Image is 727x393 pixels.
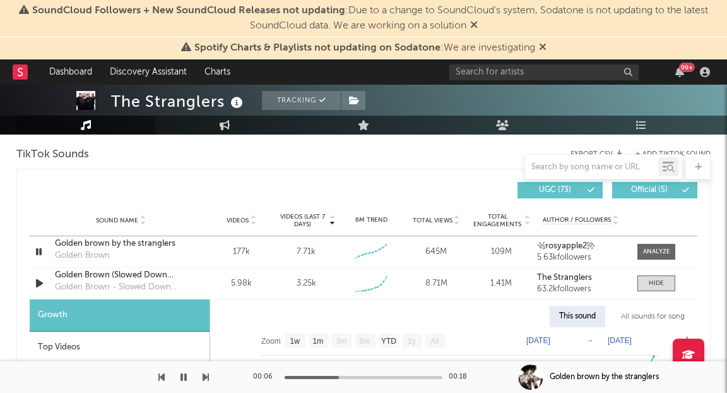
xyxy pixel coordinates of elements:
[30,299,210,332] div: Growth
[194,43,535,53] span: : We are investigating
[111,91,246,112] div: The Stranglers
[212,277,271,290] div: 5.98k
[261,337,281,346] text: Zoom
[32,6,345,16] span: SoundCloud Followers + New SoundCloud Releases not updating
[539,43,547,53] span: Dismiss
[194,43,440,53] span: Spotify Charts & Playlists not updating on Sodatone
[413,217,452,224] span: Total Views
[470,21,478,31] span: Dismiss
[40,59,101,85] a: Dashboard
[290,337,300,346] text: 1w
[537,242,595,250] strong: ꧁rosyapple2꧂
[623,151,711,158] button: + Add TikTok Sound
[550,372,659,383] div: Golden brown by the stranglers
[253,370,278,385] div: 00:06
[196,59,239,85] a: Charts
[537,274,592,282] strong: The Stranglers
[517,182,603,198] button: UGC(73)
[537,274,625,282] a: The Stranglers
[537,242,625,251] a: ꧁rosyapple2꧂
[297,246,316,258] div: 7.71k
[381,337,396,346] text: YTD
[550,306,605,327] div: This sound
[449,370,474,385] div: 00:18
[407,277,466,290] div: 8.71M
[635,151,711,158] button: + Add TikTok Sound
[586,336,594,345] text: →
[472,246,531,258] div: 109M
[537,253,625,262] div: 5.63k followers
[472,213,523,228] span: Total Engagements
[608,336,632,345] text: [DATE]
[262,91,341,110] button: Tracking
[212,246,271,258] div: 177k
[679,63,695,72] div: 99 +
[30,332,210,364] div: Top Videos
[612,182,697,198] button: Official(5)
[227,217,249,224] span: Videos
[407,246,466,258] div: 645M
[277,213,328,228] span: Videos (last 7 days)
[360,337,370,346] text: 6m
[570,150,623,158] button: Export CSV
[430,337,439,346] text: All
[55,269,187,282] a: Golden Brown (Slowed Down Version)
[526,336,550,345] text: [DATE]
[313,337,324,346] text: 1m
[336,337,347,346] text: 3m
[408,337,416,346] text: 1y
[96,217,138,224] span: Sound Name
[537,285,625,294] div: 63.2k followers
[612,306,694,327] div: All sounds for song
[525,162,658,172] input: Search by song name or URL
[342,215,401,225] div: 6M Trend
[32,6,708,31] span: : Due to a change to SoundCloud's system, Sodatone is not updating to the latest SoundCloud data....
[449,64,639,80] input: Search for artists
[297,277,316,290] div: 3.25k
[543,216,611,224] span: Author / Followers
[526,186,584,194] span: UGC ( 73 )
[55,238,187,250] a: Golden brown by the stranglers
[55,250,110,262] div: Golden Brown
[16,147,89,162] span: TikTok Sounds
[101,59,196,85] a: Discovery Assistant
[55,281,187,294] div: Golden Brown - Slowed Down Version
[620,186,678,194] span: Official ( 5 )
[472,277,531,290] div: 1.41M
[675,67,684,77] button: 99+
